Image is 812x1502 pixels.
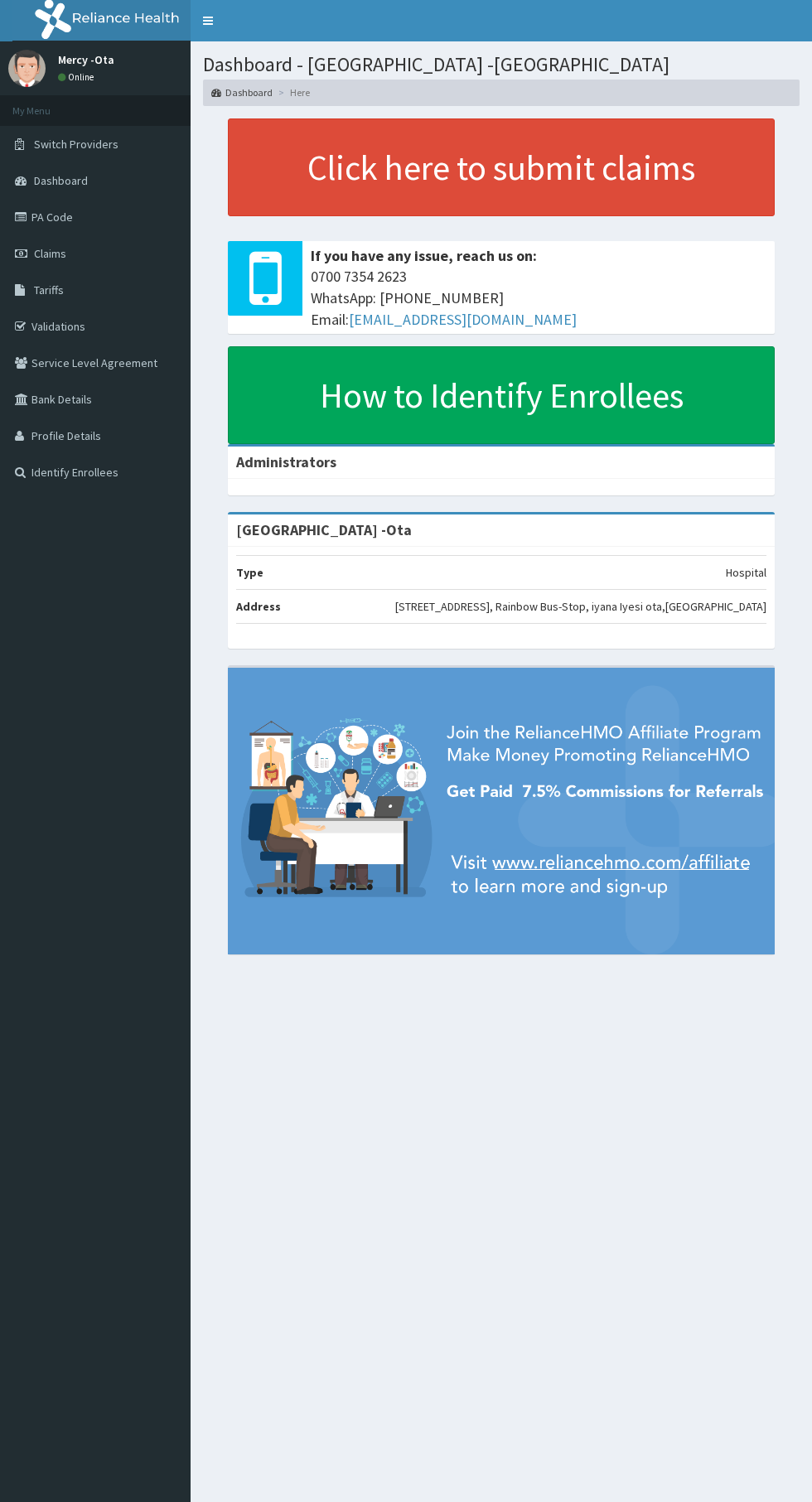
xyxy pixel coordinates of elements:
[395,598,766,615] p: [STREET_ADDRESS], Rainbow Bus-Stop, iyana Iyesi ota,[GEOGRAPHIC_DATA]
[349,310,577,329] a: [EMAIL_ADDRESS][DOMAIN_NAME]
[34,283,64,297] span: Tariffs
[8,50,46,87] img: User Image
[228,668,775,954] img: provider-team-banner.png
[228,346,775,444] a: How to Identify Enrollees
[311,266,766,330] span: 0700 7354 2623 WhatsApp: [PHONE_NUMBER] Email:
[726,564,766,581] p: Hospital
[274,85,310,99] li: Here
[203,54,800,75] h1: Dashboard - [GEOGRAPHIC_DATA] -[GEOGRAPHIC_DATA]
[34,246,66,261] span: Claims
[236,599,281,614] b: Address
[58,54,114,65] p: Mercy -Ota
[228,118,775,216] a: Click here to submit claims
[311,246,537,265] b: If you have any issue, reach us on:
[236,565,263,580] b: Type
[34,137,118,152] span: Switch Providers
[236,520,412,539] strong: [GEOGRAPHIC_DATA] -Ota
[211,85,273,99] a: Dashboard
[34,173,88,188] span: Dashboard
[236,452,336,471] b: Administrators
[58,71,98,83] a: Online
